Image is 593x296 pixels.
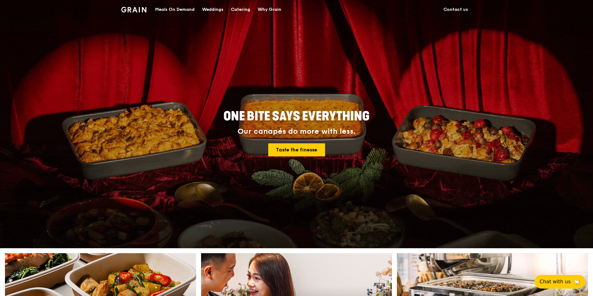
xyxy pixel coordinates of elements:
div: Catering [231,0,250,19]
a: Contact us [440,0,472,19]
div: Why Grain [258,0,281,19]
a: Weddings [198,0,227,19]
a: Taste the finesse [268,143,325,156]
div: Meals On Demand [155,0,195,19]
a: Why Grain [254,0,285,19]
a: Catering [227,0,254,19]
button: Chat with us🦙 [535,275,586,289]
div: Our canapés do more with less. [185,127,408,136]
img: Grain [121,7,146,12]
div: Weddings [202,0,223,19]
span: Chat with us [540,278,571,285]
span: 🦙 [573,278,581,285]
span: ONE BITE SAYS EVERYTHING [223,109,370,124]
